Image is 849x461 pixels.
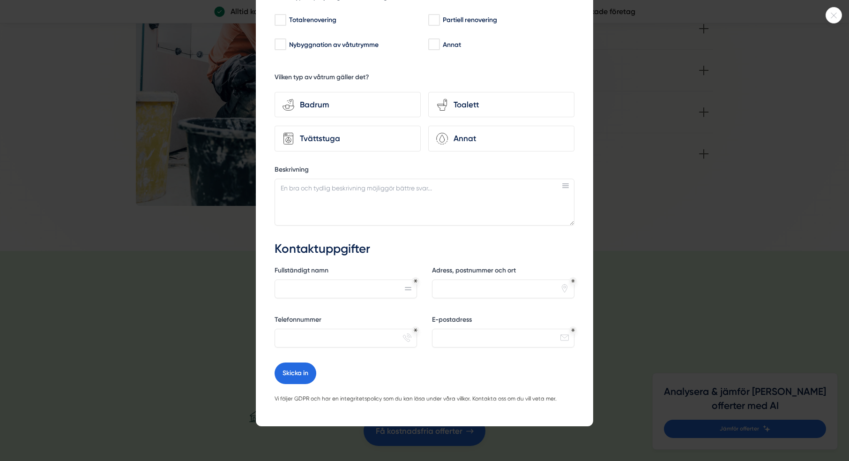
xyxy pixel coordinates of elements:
div: Obligatoriskt [571,328,575,332]
h5: Vilken typ av våtrum gäller det? [275,73,369,84]
label: Beskrivning [275,165,574,177]
label: E-postadress [432,315,574,327]
h3: Kontaktuppgifter [275,241,574,257]
input: Partiell renovering [428,15,439,25]
input: Nybyggnation av våtutrymme [275,40,285,49]
input: Annat [428,40,439,49]
div: Obligatoriskt [414,279,417,283]
input: Totalrenovering [275,15,285,25]
div: Obligatoriskt [571,279,575,283]
p: Vi följer GDPR och har en integritetspolicy som du kan läsa under våra villkor. Kontakta oss om d... [275,394,574,404]
label: Adress, postnummer och ort [432,266,574,278]
label: Fullständigt namn [275,266,417,278]
div: Obligatoriskt [414,328,417,332]
label: Telefonnummer [275,315,417,327]
button: Skicka in [275,363,316,384]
